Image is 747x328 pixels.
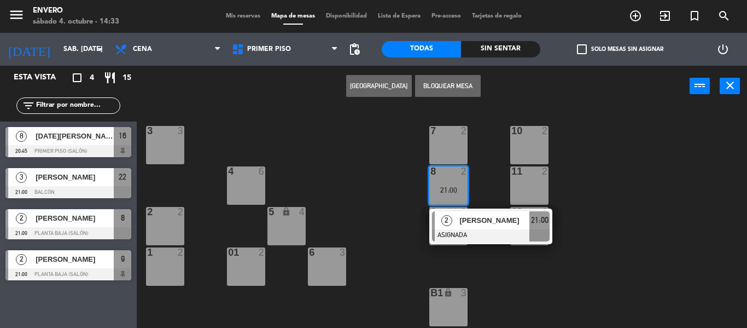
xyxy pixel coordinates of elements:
span: Mapa de mesas [266,13,320,19]
span: 2 [16,254,27,265]
button: close [720,78,740,94]
span: [PERSON_NAME] [36,254,114,265]
div: 2 [542,207,548,217]
span: 9 [121,252,125,266]
div: Envero [33,5,119,16]
div: 2 [178,207,184,217]
div: 4 [299,207,306,217]
input: Filtrar por nombre... [35,100,120,112]
div: 21:00 [429,186,468,194]
span: pending_actions [348,43,361,56]
div: 01 [228,248,229,257]
div: 1 [147,248,148,257]
i: exit_to_app [658,9,672,22]
div: 6 [259,166,265,176]
label: Solo mesas sin asignar [577,44,663,54]
span: [PERSON_NAME] [36,171,114,183]
i: add_circle_outline [629,9,642,22]
div: Todas [382,41,461,57]
div: 2 [461,166,468,176]
span: Lista de Espera [372,13,426,19]
div: 3 [178,126,184,136]
i: menu [8,7,25,23]
i: search [717,9,731,22]
i: arrow_drop_down [94,43,107,56]
i: lock [282,207,291,216]
button: power_input [690,78,710,94]
span: 8 [121,211,125,225]
i: close [723,79,737,92]
span: 8 [16,131,27,142]
div: 4 [228,166,229,176]
span: 15 [122,72,131,84]
i: filter_list [22,99,35,112]
i: power_settings_new [716,43,730,56]
i: power_input [693,79,707,92]
i: lock [443,288,453,297]
div: 2 [542,126,548,136]
div: 2 [461,126,468,136]
i: turned_in_not [688,9,701,22]
div: sábado 4. octubre - 14:33 [33,16,119,27]
span: 3 [16,172,27,183]
div: Esta vista [5,71,79,84]
i: restaurant [103,71,116,84]
div: 2 [461,207,468,217]
span: 22 [119,170,126,183]
span: Mis reservas [220,13,266,19]
span: Disponibilidad [320,13,372,19]
span: Cena [133,45,152,53]
span: 2 [16,213,27,224]
span: Pre-acceso [426,13,466,19]
div: 3 [340,248,346,257]
span: [PERSON_NAME] [36,212,114,224]
div: 3 [147,126,148,136]
button: Bloquear Mesa [415,75,481,97]
i: crop_square [71,71,84,84]
span: 2 [441,215,452,226]
span: check_box_outline_blank [577,44,587,54]
span: 4 [90,72,94,84]
span: Tarjetas de regalo [466,13,527,19]
span: 16 [119,129,126,142]
span: [DATE][PERSON_NAME] [36,130,114,142]
button: [GEOGRAPHIC_DATA] [346,75,412,97]
span: 21:00 [531,214,548,227]
div: 2 [147,207,148,217]
div: 2 [178,248,184,257]
div: 6 [309,248,310,257]
span: Primer Piso [247,45,291,53]
div: Sin sentar [461,41,540,57]
div: 2 [542,166,548,176]
span: [PERSON_NAME] [459,215,529,226]
button: menu [8,7,25,27]
div: 2 [259,248,265,257]
div: 3 [461,288,468,298]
